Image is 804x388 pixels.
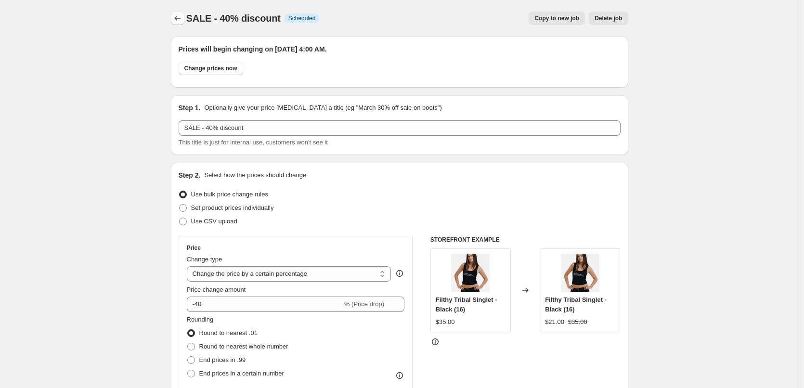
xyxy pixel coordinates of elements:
[529,12,585,25] button: Copy to new job
[436,317,455,327] div: $35.00
[545,296,607,313] span: Filthy Tribal Singlet - Black (16)
[179,170,201,180] h2: Step 2.
[187,316,214,323] span: Rounding
[534,14,579,22] span: Copy to new job
[187,256,222,263] span: Change type
[191,191,268,198] span: Use bulk price change rules
[561,254,599,292] img: Filthy-Tribal-Singlet-1_80x.jpg
[204,103,441,113] p: Optionally give your price [MEDICAL_DATA] a title (eg "March 30% off sale on boots")
[179,44,621,54] h2: Prices will begin changing on [DATE] 4:00 AM.
[191,204,274,211] span: Set product prices individually
[451,254,490,292] img: Filthy-Tribal-Singlet-1_80x.jpg
[171,12,184,25] button: Price change jobs
[344,300,384,308] span: % (Price drop)
[199,343,288,350] span: Round to nearest whole number
[199,356,246,363] span: End prices in .99
[430,236,621,244] h6: STOREFRONT EXAMPLE
[179,103,201,113] h2: Step 1.
[187,244,201,252] h3: Price
[436,296,497,313] span: Filthy Tribal Singlet - Black (16)
[179,120,621,136] input: 30% off holiday sale
[187,286,246,293] span: Price change amount
[288,14,316,22] span: Scheduled
[184,65,237,72] span: Change prices now
[199,370,284,377] span: End prices in a certain number
[595,14,622,22] span: Delete job
[191,218,237,225] span: Use CSV upload
[204,170,306,180] p: Select how the prices should change
[186,13,281,24] span: SALE - 40% discount
[179,139,328,146] span: This title is just for internal use, customers won't see it
[395,269,404,278] div: help
[199,329,258,336] span: Round to nearest .01
[187,297,342,312] input: -15
[545,317,564,327] div: $21.00
[568,317,587,327] strike: $35.00
[589,12,628,25] button: Delete job
[179,62,243,75] button: Change prices now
